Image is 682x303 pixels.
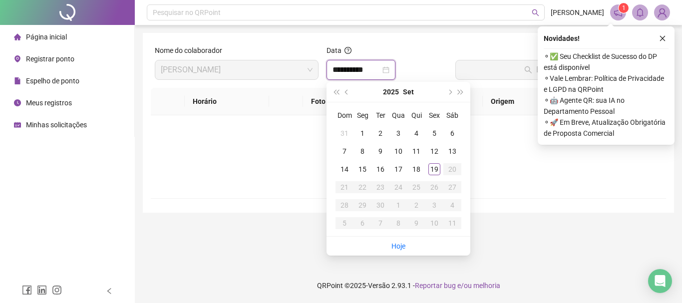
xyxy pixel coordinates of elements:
td: 2025-09-16 [371,160,389,178]
span: left [106,288,113,295]
span: Espelho de ponto [26,77,79,85]
td: 2025-09-25 [407,178,425,196]
td: 2025-09-02 [371,124,389,142]
div: 15 [356,163,368,175]
span: 1 [622,4,626,11]
button: super-prev-year [331,82,341,102]
td: 2025-09-29 [353,196,371,214]
div: 25 [410,181,422,193]
div: 27 [446,181,458,193]
td: 2025-09-06 [443,124,461,142]
div: 6 [446,127,458,139]
div: 8 [356,145,368,157]
img: 84435 [655,5,670,20]
div: 21 [339,181,350,193]
div: 2 [374,127,386,139]
td: 2025-09-13 [443,142,461,160]
span: Registrar ponto [26,55,74,63]
span: bell [636,8,645,17]
div: 28 [339,199,350,211]
td: 2025-09-21 [336,178,353,196]
div: 4 [446,199,458,211]
div: 19 [428,163,440,175]
div: 12 [428,145,440,157]
span: file [14,77,21,84]
td: 2025-10-02 [407,196,425,214]
div: 16 [374,163,386,175]
th: Qui [407,106,425,124]
div: 2 [410,199,422,211]
td: 2025-10-08 [389,214,407,232]
span: clock-circle [14,99,21,106]
td: 2025-09-10 [389,142,407,160]
span: instagram [52,285,62,295]
td: 2025-09-12 [425,142,443,160]
span: close [659,35,666,42]
span: Data [327,46,341,54]
div: 11 [446,217,458,229]
button: year panel [383,82,399,102]
td: 2025-09-07 [336,142,353,160]
span: ⚬ Vale Lembrar: Política de Privacidade e LGPD na QRPoint [544,73,669,95]
button: prev-year [341,82,352,102]
td: 2025-08-31 [336,124,353,142]
td: 2025-09-15 [353,160,371,178]
span: notification [614,8,623,17]
td: 2025-09-20 [443,160,461,178]
div: 8 [392,217,404,229]
td: 2025-09-30 [371,196,389,214]
span: question-circle [344,47,351,54]
td: 2025-10-09 [407,214,425,232]
label: Nome do colaborador [155,45,229,56]
td: 2025-10-04 [443,196,461,214]
th: Sáb [443,106,461,124]
td: 2025-09-23 [371,178,389,196]
td: 2025-10-03 [425,196,443,214]
td: 2025-09-05 [425,124,443,142]
span: ⚬ ✅ Seu Checklist de Sucesso do DP está disponível [544,51,669,73]
td: 2025-09-11 [407,142,425,160]
td: 2025-09-27 [443,178,461,196]
span: environment [14,55,21,62]
th: Ter [371,106,389,124]
th: Qua [389,106,407,124]
td: 2025-10-05 [336,214,353,232]
div: 1 [392,199,404,211]
td: 2025-10-10 [425,214,443,232]
th: Dom [336,106,353,124]
button: Buscar registros [455,60,662,80]
td: 2025-09-19 [425,160,443,178]
a: Hoje [391,242,405,250]
td: 2025-09-14 [336,160,353,178]
span: ⚬ 🚀 Em Breve, Atualização Obrigatória de Proposta Comercial [544,117,669,139]
div: 17 [392,163,404,175]
th: Foto [303,88,367,115]
td: 2025-09-17 [389,160,407,178]
div: 30 [374,199,386,211]
div: 3 [428,199,440,211]
td: 2025-10-11 [443,214,461,232]
div: 7 [374,217,386,229]
td: 2025-10-06 [353,214,371,232]
td: 2025-09-04 [407,124,425,142]
div: 22 [356,181,368,193]
td: 2025-09-22 [353,178,371,196]
div: 11 [410,145,422,157]
td: 2025-09-03 [389,124,407,142]
td: 2025-09-18 [407,160,425,178]
span: search [532,9,539,16]
span: Meus registros [26,99,72,107]
div: 3 [392,127,404,139]
span: Reportar bug e/ou melhoria [415,282,500,290]
th: Seg [353,106,371,124]
button: next-year [444,82,455,102]
td: 2025-09-28 [336,196,353,214]
div: Não há dados [163,163,654,174]
span: home [14,33,21,40]
th: Horário [185,88,270,115]
div: 6 [356,217,368,229]
td: 2025-09-26 [425,178,443,196]
div: 10 [392,145,404,157]
div: 10 [428,217,440,229]
button: super-next-year [455,82,466,102]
